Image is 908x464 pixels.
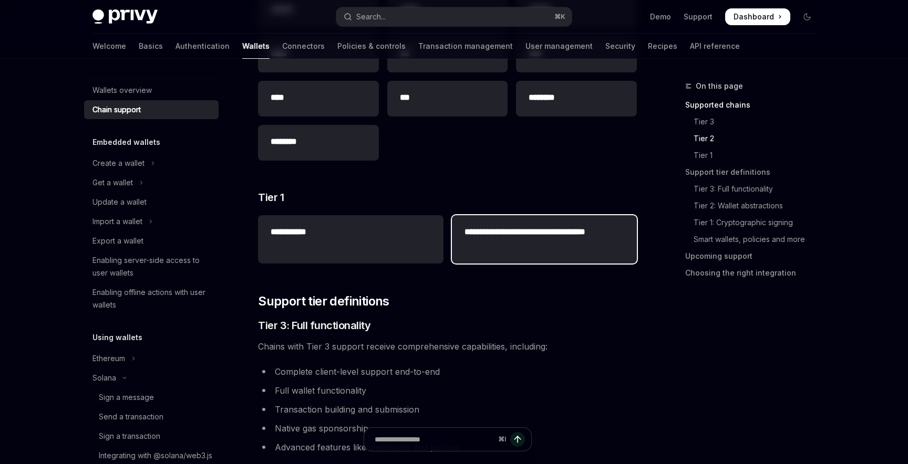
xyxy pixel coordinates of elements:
[92,103,141,116] div: Chain support
[685,248,824,265] a: Upcoming support
[685,231,824,248] a: Smart wallets, policies and more
[84,212,219,231] button: Toggle Import a wallet section
[99,391,154,404] div: Sign a message
[92,254,212,279] div: Enabling server-side access to user wallets
[685,197,824,214] a: Tier 2: Wallet abstractions
[92,196,147,208] div: Update a wallet
[258,383,637,398] li: Full wallet functionality
[84,173,219,192] button: Toggle Get a wallet section
[92,157,145,170] div: Create a wallet
[176,34,230,59] a: Authentication
[92,9,158,24] img: dark logo
[258,421,637,436] li: Native gas sponsorship
[799,8,816,25] button: Toggle dark mode
[282,34,325,59] a: Connectors
[258,339,637,354] span: Chains with Tier 3 support receive comprehensive capabilities, including:
[685,147,824,164] a: Tier 1
[356,10,386,23] div: Search...
[99,430,160,442] div: Sign a transaction
[696,80,743,92] span: On this page
[554,13,565,21] span: ⌘ K
[92,176,133,189] div: Get a wallet
[139,34,163,59] a: Basics
[99,449,212,462] div: Integrating with @solana/web3.js
[92,34,126,59] a: Welcome
[84,100,219,119] a: Chain support
[92,372,116,384] div: Solana
[92,235,143,247] div: Export a wallet
[242,34,270,59] a: Wallets
[84,283,219,314] a: Enabling offline actions with user wallets
[650,12,671,22] a: Demo
[648,34,677,59] a: Recipes
[685,181,824,197] a: Tier 3: Full functionality
[99,410,163,423] div: Send a transaction
[734,12,774,22] span: Dashboard
[92,136,160,149] h5: Embedded wallets
[92,286,212,311] div: Enabling offline actions with user wallets
[84,81,219,100] a: Wallets overview
[690,34,740,59] a: API reference
[510,432,525,447] button: Send message
[84,251,219,282] a: Enabling server-side access to user wallets
[92,84,152,97] div: Wallets overview
[684,12,713,22] a: Support
[92,331,142,344] h5: Using wallets
[375,428,494,451] input: Ask a question...
[685,97,824,113] a: Supported chains
[84,368,219,387] button: Toggle Solana section
[725,8,790,25] a: Dashboard
[258,293,389,310] span: Support tier definitions
[418,34,513,59] a: Transaction management
[525,34,593,59] a: User management
[258,190,284,205] span: Tier 1
[84,427,219,446] a: Sign a transaction
[84,154,219,173] button: Toggle Create a wallet section
[685,130,824,147] a: Tier 2
[258,364,637,379] li: Complete client-level support end-to-end
[84,349,219,368] button: Toggle Ethereum section
[685,164,824,181] a: Support tier definitions
[92,215,142,228] div: Import a wallet
[337,34,406,59] a: Policies & controls
[685,265,824,281] a: Choosing the right integration
[258,402,637,417] li: Transaction building and submission
[336,7,572,26] button: Open search
[84,407,219,426] a: Send a transaction
[92,352,125,365] div: Ethereum
[605,34,635,59] a: Security
[685,113,824,130] a: Tier 3
[84,193,219,212] a: Update a wallet
[84,388,219,407] a: Sign a message
[84,231,219,250] a: Export a wallet
[685,214,824,231] a: Tier 1: Cryptographic signing
[258,318,370,333] span: Tier 3: Full functionality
